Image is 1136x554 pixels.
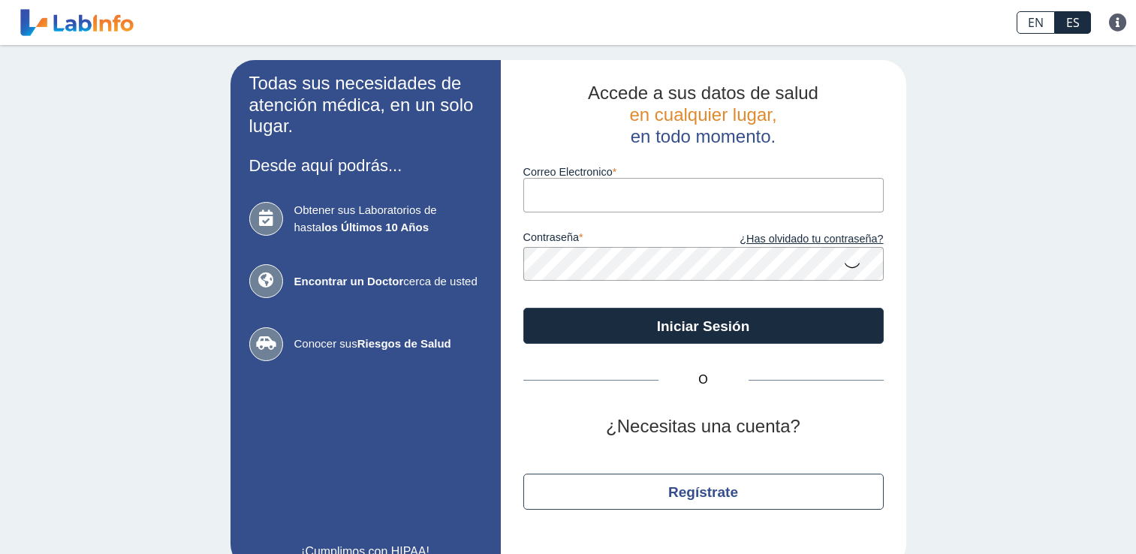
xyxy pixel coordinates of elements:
h2: Todas sus necesidades de atención médica, en un solo lugar. [249,73,482,137]
span: cerca de usted [294,273,482,291]
span: O [658,371,749,389]
b: Riesgos de Salud [357,337,451,350]
label: contraseña [523,231,704,248]
b: Encontrar un Doctor [294,275,404,288]
span: en todo momento. [631,126,776,146]
a: ¿Has olvidado tu contraseña? [704,231,884,248]
span: Accede a sus datos de salud [588,83,818,103]
label: Correo Electronico [523,166,884,178]
h2: ¿Necesitas una cuenta? [523,416,884,438]
button: Iniciar Sesión [523,308,884,344]
span: Obtener sus Laboratorios de hasta [294,202,482,236]
b: los Últimos 10 Años [321,221,429,233]
span: en cualquier lugar, [629,104,776,125]
a: ES [1055,11,1091,34]
button: Regístrate [523,474,884,510]
h3: Desde aquí podrás... [249,156,482,175]
span: Conocer sus [294,336,482,353]
a: EN [1017,11,1055,34]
